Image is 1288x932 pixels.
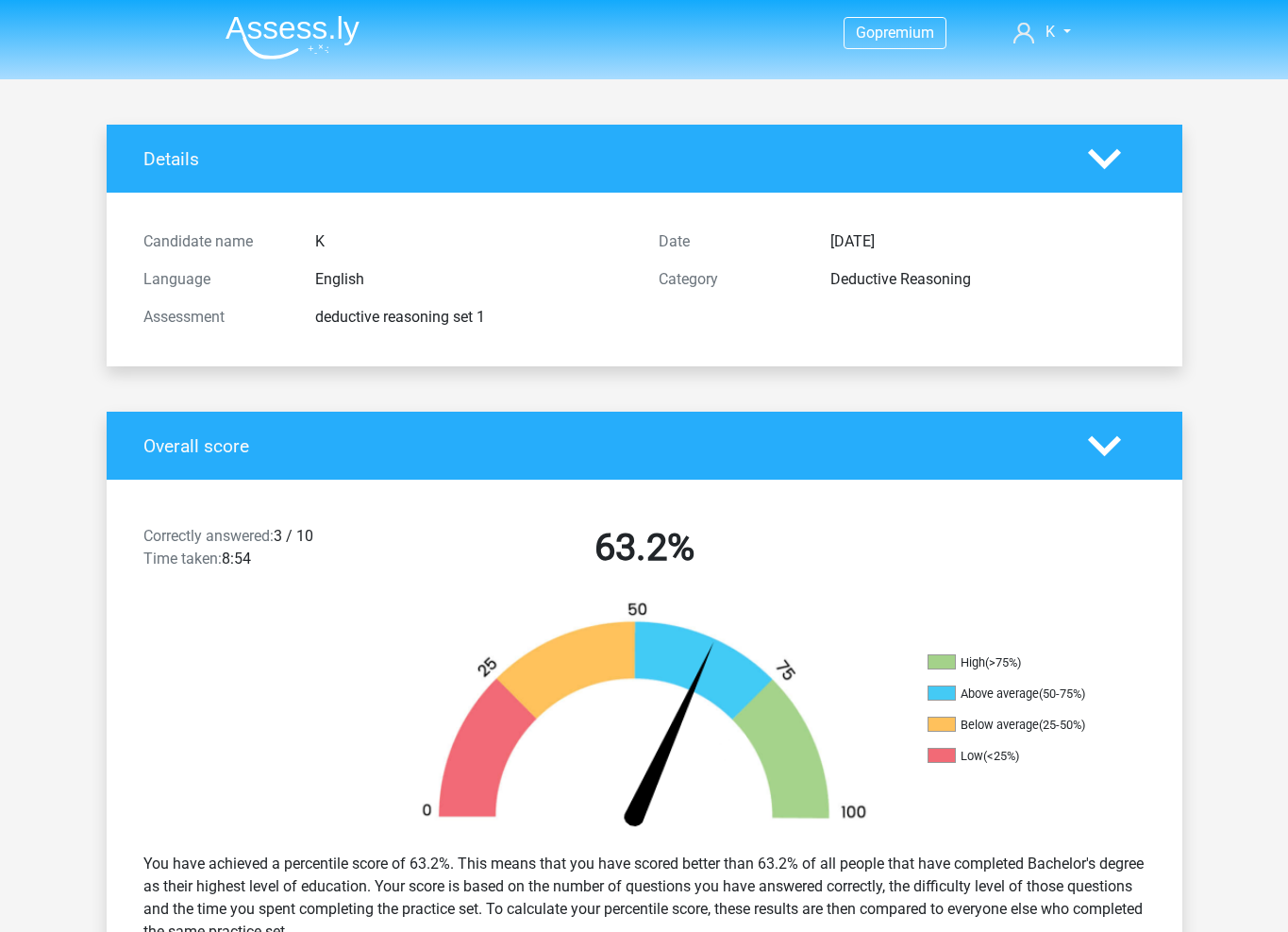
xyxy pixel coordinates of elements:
div: (<25%) [983,749,1019,763]
div: Deductive Reasoning [816,268,1160,291]
h4: Details [143,148,1060,170]
div: Category [644,268,816,291]
div: (50-75%) [1039,686,1085,701]
span: Go [856,24,875,42]
div: (25-50%) [1039,718,1085,732]
div: Language [129,268,301,291]
li: High [928,654,1116,671]
li: Above average [928,686,1116,703]
div: K [301,230,644,253]
h2: 63.2% [401,525,888,570]
div: [DATE] [816,230,1160,253]
span: premium [875,24,934,42]
div: English [301,268,644,291]
a: Gopremium [845,20,945,45]
div: (>75%) [985,655,1021,669]
li: Below average [928,717,1116,734]
li: Low [928,748,1116,765]
div: Assessment [129,306,301,329]
div: deductive reasoning set 1 [301,306,644,329]
h4: Overall score [143,435,1060,457]
div: Candidate name [129,230,301,253]
span: K [1045,23,1055,41]
img: 63.466f2cb61bfa.png [390,601,899,838]
img: Assessly [226,15,360,59]
a: K [1006,21,1078,43]
div: Date [644,230,816,253]
div: 3 / 10 8:54 [129,525,387,578]
span: Correctly answered: [143,527,274,545]
span: Time taken: [143,550,222,568]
